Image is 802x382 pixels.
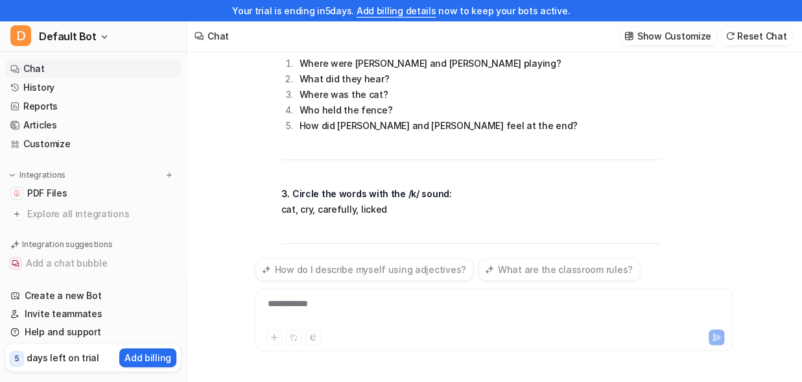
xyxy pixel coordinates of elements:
button: How do I describe myself using adjectives? [255,258,473,281]
span: PDF Files [27,187,67,200]
strong: 3. Circle the words with the /k/ sound: [281,188,452,199]
li: Where were [PERSON_NAME] and [PERSON_NAME] playing? [296,56,661,71]
p: cat, cry, carefully, licked [281,186,661,217]
button: Add a public chat link [5,274,181,294]
button: Add billing [119,348,176,367]
a: Reports [5,97,181,115]
img: customize [624,31,633,41]
button: What are the classroom rules? [478,258,640,281]
img: menu_add.svg [165,171,174,180]
a: Chat [5,60,181,78]
a: Customize [5,135,181,153]
a: Add billing details [357,5,436,16]
li: Who held the fence? [296,102,661,118]
button: Reset Chat [722,27,792,45]
a: Create a new Bot [5,287,181,305]
button: Show Customize [620,27,716,45]
li: What did they hear? [296,71,661,87]
img: reset [725,31,735,41]
span: Default Bot [39,27,97,45]
p: Integration suggestions [22,239,112,250]
a: Explore all integrations [5,205,181,223]
a: PDF FilesPDF Files [5,184,181,202]
img: PDF Files [13,189,21,197]
p: Integrations [19,170,65,180]
a: Help and support [5,323,181,341]
button: Add a chat bubbleAdd a chat bubble [5,253,181,274]
p: Add billing [124,351,171,364]
span: D [10,25,31,46]
img: Add a chat bubble [12,259,19,267]
a: History [5,78,181,97]
div: Chat [207,29,229,43]
a: Articles [5,116,181,134]
li: Where was the cat? [296,87,661,102]
p: Show Customize [637,29,711,43]
span: Explore all integrations [27,204,176,224]
img: expand menu [8,171,17,180]
li: How did [PERSON_NAME] and [PERSON_NAME] feel at the end? [296,118,661,134]
a: Invite teammates [5,305,181,323]
img: explore all integrations [10,208,23,221]
p: days left on trial [27,351,99,364]
button: Integrations [5,169,69,182]
p: 5 [14,353,19,364]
